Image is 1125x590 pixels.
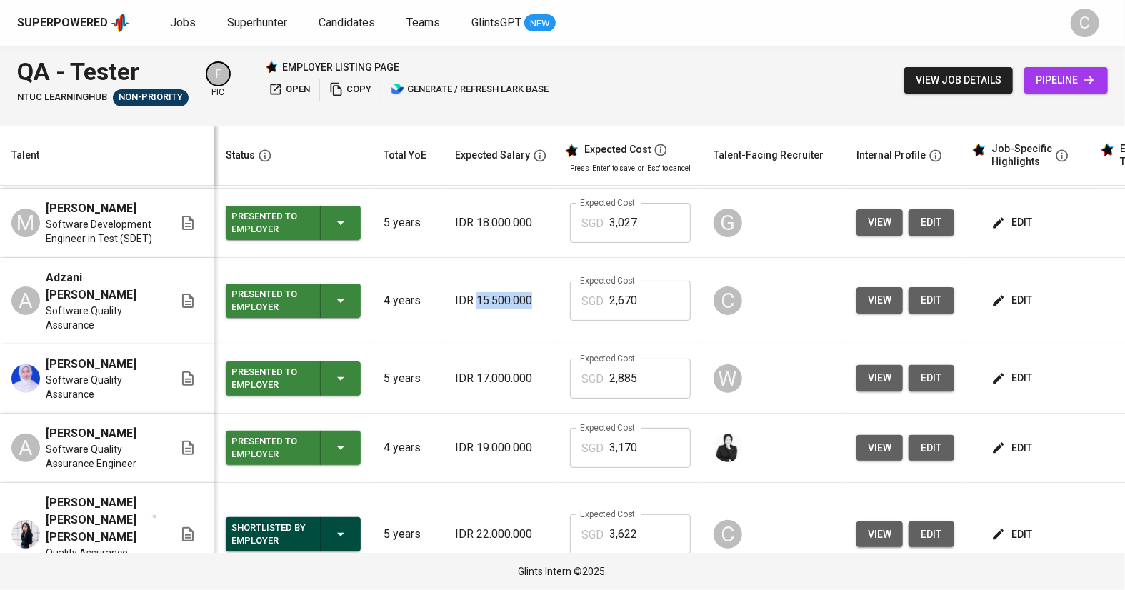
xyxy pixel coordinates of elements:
[856,209,903,236] button: view
[909,365,954,391] button: edit
[714,520,742,549] div: C
[111,12,130,34] img: app logo
[231,363,309,394] div: Presented to Employer
[11,364,40,393] img: Nurmaulidya Marhayadi
[581,293,604,310] p: SGD
[455,439,547,456] p: IDR 19.000.000
[455,292,547,309] p: IDR 15.500.000
[206,61,231,99] div: pic
[856,287,903,314] button: view
[406,14,443,32] a: Teams
[326,79,375,101] button: copy
[570,163,691,174] p: Press 'Enter' to save, or 'Esc' to cancel
[226,517,361,551] button: Shortlisted by Employer
[581,215,604,232] p: SGD
[269,81,310,98] span: open
[868,439,891,457] span: view
[920,526,943,544] span: edit
[265,61,278,74] img: Glints Star
[46,217,156,246] span: Software Development Engineer in Test (SDET)
[226,206,361,240] button: Presented to Employer
[989,209,1038,236] button: edit
[856,435,903,461] button: view
[994,439,1032,457] span: edit
[920,439,943,457] span: edit
[909,209,954,236] button: edit
[909,521,954,548] button: edit
[524,16,556,31] span: NEW
[868,214,891,231] span: view
[714,434,742,462] img: medwi@glints.com
[868,526,891,544] span: view
[46,356,136,373] span: [PERSON_NAME]
[994,526,1032,544] span: edit
[455,146,530,164] div: Expected Salary
[904,67,1013,94] button: view job details
[584,144,651,156] div: Expected Cost
[856,146,926,164] div: Internal Profile
[714,364,742,393] div: W
[920,214,943,231] span: edit
[11,146,39,164] div: Talent
[564,144,579,158] img: glints_star.svg
[170,14,199,32] a: Jobs
[868,369,891,387] span: view
[46,442,156,471] span: Software Quality Assurance Engineer
[384,526,432,543] p: 5 years
[265,79,314,101] button: open
[920,369,943,387] span: edit
[231,207,309,239] div: Presented to Employer
[391,81,549,98] span: generate / refresh lark base
[226,361,361,396] button: Presented to Employer
[113,91,189,104] span: Non-Priority
[391,82,405,96] img: lark
[909,435,954,461] button: edit
[152,514,156,519] img: magic_wand.svg
[714,209,742,237] div: G
[384,214,432,231] p: 5 years
[994,369,1032,387] span: edit
[920,291,943,309] span: edit
[971,143,986,157] img: glints_star.svg
[282,60,399,74] p: employer listing page
[384,146,426,164] div: Total YoE
[471,16,521,29] span: GlintsGPT
[384,292,432,309] p: 4 years
[868,291,891,309] span: view
[11,209,40,237] div: M
[387,79,552,101] button: lark generate / refresh lark base
[1024,67,1108,94] a: pipeline
[17,91,107,104] span: NTUC LearningHub
[231,432,309,464] div: Presented to Employer
[714,146,824,164] div: Talent-Facing Recruiter
[916,71,1001,89] span: view job details
[46,494,151,546] span: [PERSON_NAME] [PERSON_NAME] [PERSON_NAME]
[227,16,287,29] span: Superhunter
[455,526,547,543] p: IDR 22.000.000
[989,521,1038,548] button: edit
[455,214,547,231] p: IDR 18.000.000
[714,286,742,315] div: C
[319,16,375,29] span: Candidates
[17,54,189,89] div: QA - Tester
[1071,9,1099,37] div: C
[581,440,604,457] p: SGD
[909,287,954,314] button: edit
[989,435,1038,461] button: edit
[471,14,556,32] a: GlintsGPT NEW
[46,304,156,332] span: Software Quality Assurance
[581,371,604,388] p: SGD
[581,526,604,544] p: SGD
[11,286,40,315] div: A
[170,16,196,29] span: Jobs
[227,14,290,32] a: Superhunter
[329,81,371,98] span: copy
[206,61,231,86] div: F
[991,143,1052,168] div: Job-Specific Highlights
[989,365,1038,391] button: edit
[1100,143,1114,157] img: glints_star.svg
